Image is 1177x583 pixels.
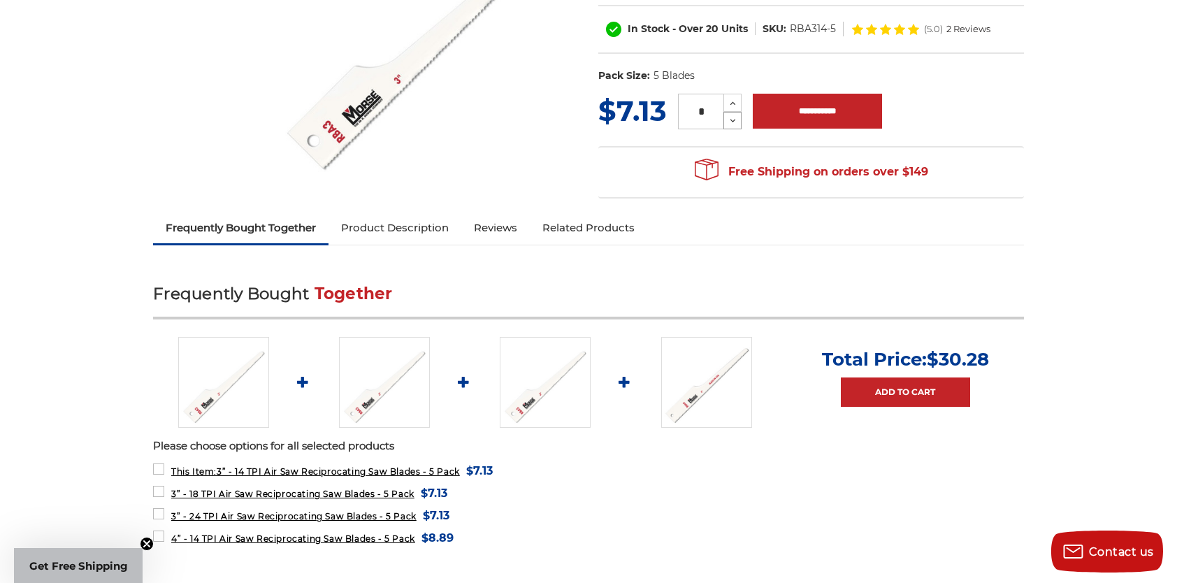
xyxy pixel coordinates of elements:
[171,533,415,544] span: 4” - 14 TPI Air Saw Reciprocating Saw Blades - 5 Pack
[171,466,460,477] span: 3” - 14 TPI Air Saw Reciprocating Saw Blades - 5 Pack
[598,94,667,128] span: $7.13
[466,461,493,480] span: $7.13
[178,337,269,428] img: 3" Air Saw blade for pneumatic sawzall 14 TPI
[763,22,786,36] dt: SKU:
[946,24,990,34] span: 2 Reviews
[153,438,1024,454] p: Please choose options for all selected products
[153,213,328,243] a: Frequently Bought Together
[841,377,970,407] a: Add to Cart
[423,506,449,525] span: $7.13
[790,22,836,36] dd: RBA314-5
[530,213,647,243] a: Related Products
[706,22,719,35] span: 20
[140,537,154,551] button: Close teaser
[695,158,928,186] span: Free Shipping on orders over $149
[315,284,393,303] span: Together
[1051,531,1163,573] button: Contact us
[1089,545,1154,559] span: Contact us
[328,213,461,243] a: Product Description
[421,484,447,503] span: $7.13
[29,559,128,573] span: Get Free Shipping
[598,69,650,83] dt: Pack Size:
[927,348,989,370] span: $30.28
[14,548,143,583] div: Get Free ShippingClose teaser
[171,466,217,477] strong: This Item:
[654,69,695,83] dd: 5 Blades
[171,511,417,521] span: 3” - 24 TPI Air Saw Reciprocating Saw Blades - 5 Pack
[461,213,530,243] a: Reviews
[822,348,989,370] p: Total Price:
[421,528,454,547] span: $8.89
[672,22,703,35] span: - Over
[628,22,670,35] span: In Stock
[924,24,943,34] span: (5.0)
[721,22,748,35] span: Units
[153,284,309,303] span: Frequently Bought
[171,489,414,499] span: 3” - 18 TPI Air Saw Reciprocating Saw Blades - 5 Pack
